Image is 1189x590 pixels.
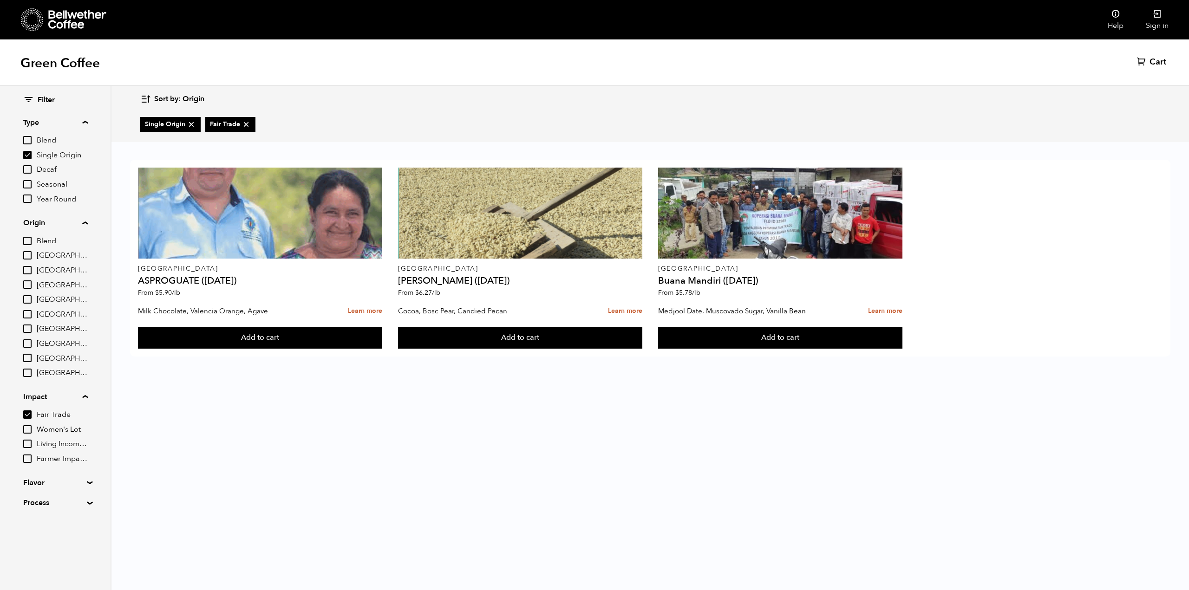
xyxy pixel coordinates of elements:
[37,439,88,449] span: Living Income Pricing
[1137,57,1169,68] a: Cart
[675,288,679,297] span: $
[23,410,32,419] input: Fair Trade
[37,368,88,378] span: [GEOGRAPHIC_DATA]
[415,288,440,297] bdi: 6.27
[23,454,32,463] input: Farmer Impact Fund
[868,301,902,321] a: Learn more
[23,425,32,434] input: Women's Lot
[138,304,304,318] p: Milk Chocolate, Valencia Orange, Agave
[23,195,32,203] input: Year Round
[37,410,88,420] span: Fair Trade
[37,310,88,320] span: [GEOGRAPHIC_DATA]
[138,288,180,297] span: From
[398,276,642,285] h4: [PERSON_NAME] ([DATE])
[37,295,88,305] span: [GEOGRAPHIC_DATA]
[658,276,902,285] h4: Buana Mandiri ([DATE])
[23,151,32,159] input: Single Origin
[37,339,88,349] span: [GEOGRAPHIC_DATA]
[37,150,88,161] span: Single Origin
[692,288,700,297] span: /lb
[23,354,32,362] input: [GEOGRAPHIC_DATA]
[23,117,88,128] summary: Type
[140,88,204,110] button: Sort by: Origin
[675,288,700,297] bdi: 5.78
[145,120,196,129] span: Single Origin
[23,295,32,304] input: [GEOGRAPHIC_DATA]
[398,327,642,349] button: Add to cart
[37,236,88,246] span: Blend
[658,327,902,349] button: Add to cart
[37,266,88,276] span: [GEOGRAPHIC_DATA]
[23,391,88,402] summary: Impact
[138,327,382,349] button: Add to cart
[658,304,824,318] p: Medjool Date, Muscovado Sugar, Vanilla Bean
[172,288,180,297] span: /lb
[432,288,440,297] span: /lb
[23,217,88,228] summary: Origin
[23,310,32,318] input: [GEOGRAPHIC_DATA]
[348,301,382,321] a: Learn more
[37,136,88,146] span: Blend
[398,304,564,318] p: Cocoa, Bosc Pear, Candied Pecan
[37,251,88,261] span: [GEOGRAPHIC_DATA]
[658,266,902,272] p: [GEOGRAPHIC_DATA]
[37,165,88,175] span: Decaf
[23,324,32,333] input: [GEOGRAPHIC_DATA]
[23,339,32,348] input: [GEOGRAPHIC_DATA]
[37,425,88,435] span: Women's Lot
[23,165,32,174] input: Decaf
[23,497,87,508] summary: Process
[155,288,180,297] bdi: 5.90
[20,55,100,71] h1: Green Coffee
[23,251,32,259] input: [GEOGRAPHIC_DATA]
[138,266,382,272] p: [GEOGRAPHIC_DATA]
[23,280,32,289] input: [GEOGRAPHIC_DATA]
[23,440,32,448] input: Living Income Pricing
[37,354,88,364] span: [GEOGRAPHIC_DATA]
[210,120,251,129] span: Fair Trade
[37,195,88,205] span: Year Round
[398,266,642,272] p: [GEOGRAPHIC_DATA]
[155,288,159,297] span: $
[398,288,440,297] span: From
[23,477,87,488] summary: Flavor
[1150,57,1166,68] span: Cart
[23,136,32,144] input: Blend
[37,454,88,464] span: Farmer Impact Fund
[138,276,382,285] h4: ASPROGUATE ([DATE])
[23,369,32,377] input: [GEOGRAPHIC_DATA]
[608,301,642,321] a: Learn more
[37,180,88,190] span: Seasonal
[38,95,55,105] span: Filter
[23,237,32,245] input: Blend
[415,288,419,297] span: $
[37,280,88,291] span: [GEOGRAPHIC_DATA]
[154,94,204,104] span: Sort by: Origin
[23,266,32,274] input: [GEOGRAPHIC_DATA]
[23,180,32,188] input: Seasonal
[658,288,700,297] span: From
[37,324,88,334] span: [GEOGRAPHIC_DATA]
